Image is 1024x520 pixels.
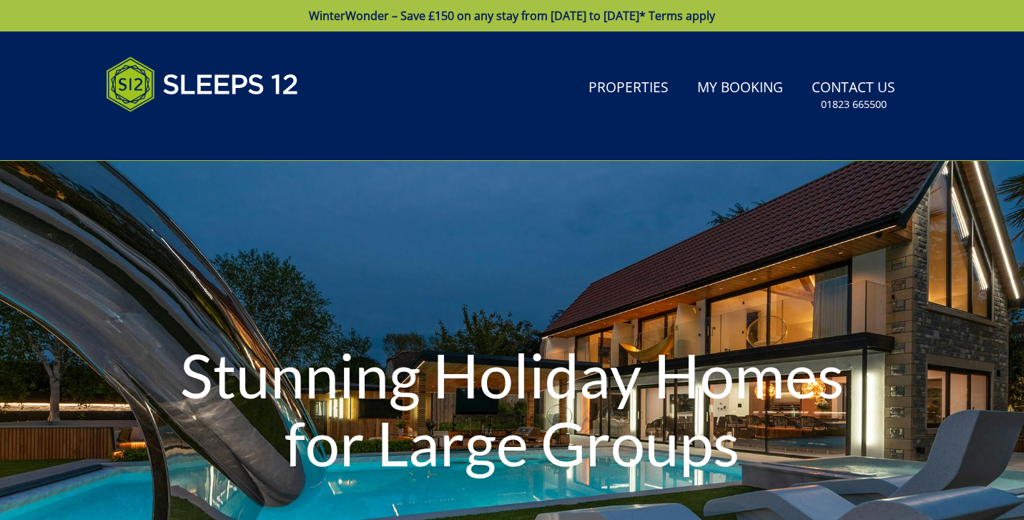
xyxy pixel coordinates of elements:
small: 01823 665500 [821,97,887,112]
img: Sleeps 12 [106,49,299,120]
a: Contact Us01823 665500 [806,72,901,119]
h1: Stunning Holiday Homes for Large Groups [154,313,870,505]
a: My Booking [691,72,789,104]
iframe: Customer reviews powered by Trustpilot [99,129,249,141]
a: Properties [583,72,674,104]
